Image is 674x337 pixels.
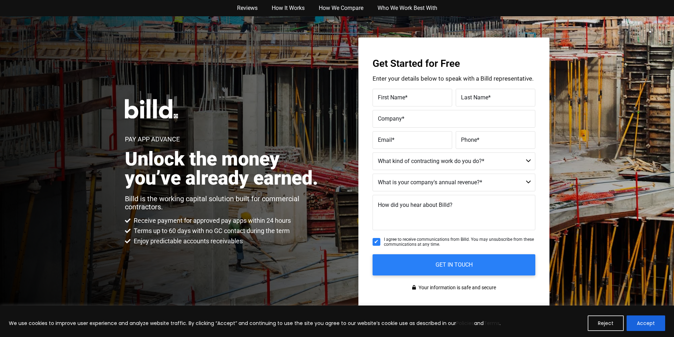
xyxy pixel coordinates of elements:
[588,315,624,331] button: Reject
[373,76,535,82] p: Enter your details below to speak with a Billd representative.
[461,136,477,143] span: Phone
[378,202,453,208] span: How did you hear about Billd?
[132,227,290,235] span: Terms up to 60 days with no GC contact during the term
[125,195,326,211] p: Billd is the working capital solution built for commercial contractors.
[125,136,180,143] h1: Pay App Advance
[417,283,496,293] span: Your information is safe and secure
[373,254,535,275] input: GET IN TOUCH
[461,94,488,101] span: Last Name
[125,150,326,188] h2: Unlock the money you’ve already earned.
[384,237,535,247] span: I agree to receive communications from Billd. You may unsubscribe from these communications at an...
[373,238,380,246] input: I agree to receive communications from Billd. You may unsubscribe from these communications at an...
[378,115,402,122] span: Company
[132,216,291,225] span: Receive payment for approved pay apps within 24 hours
[456,320,474,327] a: Policies
[378,94,405,101] span: First Name
[373,59,535,69] h3: Get Started for Free
[627,315,665,331] button: Accept
[378,136,392,143] span: Email
[132,237,243,245] span: Enjoy predictable accounts receivables
[484,320,500,327] a: Terms
[9,319,501,327] p: We use cookies to improve user experience and analyze website traffic. By clicking “Accept” and c...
